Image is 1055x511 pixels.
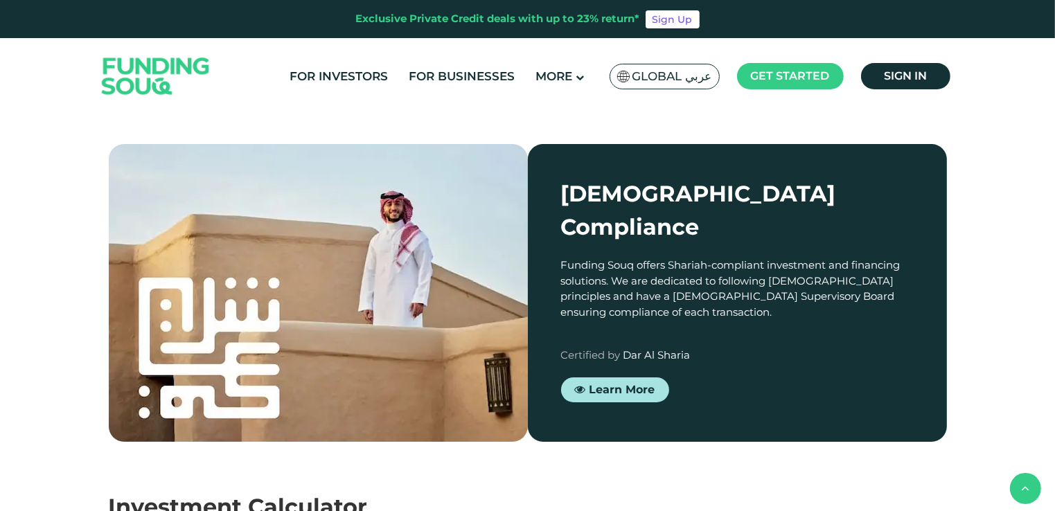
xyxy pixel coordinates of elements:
[623,348,691,361] span: Dar Al Sharia
[646,10,700,28] a: Sign Up
[561,258,914,320] div: Funding Souq offers Shariah-compliant investment and financing solutions. We are dedicated to fol...
[751,69,830,82] span: Get started
[589,382,655,395] span: Learn More
[286,65,391,88] a: For Investors
[356,11,640,27] div: Exclusive Private Credit deals with up to 23% return*
[405,65,518,88] a: For Businesses
[561,377,669,402] a: Learn More
[861,63,950,89] a: Sign in
[535,69,572,83] span: More
[884,69,927,82] span: Sign in
[632,69,712,84] span: Global عربي
[561,348,621,361] span: Certified by
[109,144,528,442] img: shariah-img
[561,177,914,244] div: [DEMOGRAPHIC_DATA] Compliance
[1010,473,1041,504] button: back
[88,42,224,111] img: Logo
[617,71,630,82] img: SA Flag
